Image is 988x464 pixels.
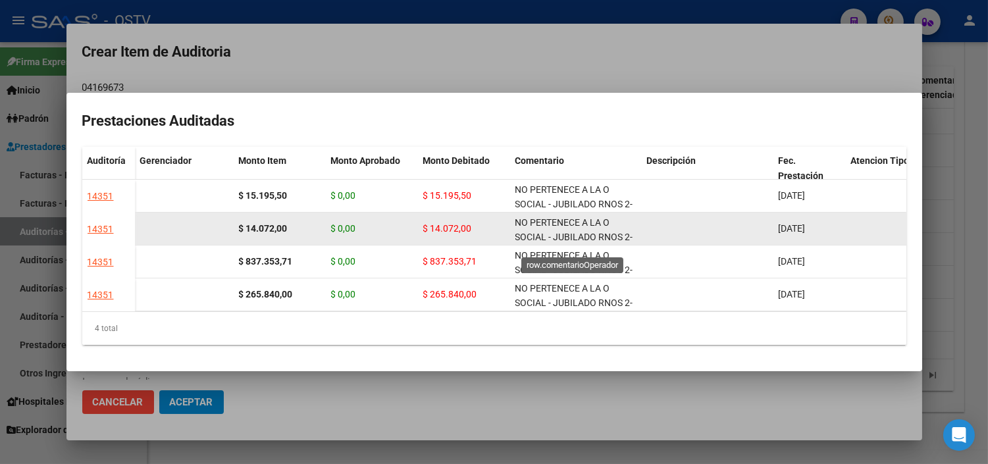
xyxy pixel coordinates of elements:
div: 14351 [88,288,114,303]
span: Monto Item [239,155,287,166]
span: [DATE] [779,256,806,267]
span: $ 0,00 [331,223,356,234]
span: $ 15.195,50 [423,190,472,201]
span: [DATE] [779,223,806,234]
span: Auditoría [88,155,126,166]
span: $ 0,00 [331,289,356,299]
div: 14351 [88,255,114,270]
span: Gerenciador [140,155,192,166]
span: NO PERTENECE A LA O SOCIAL - JUBILADO RNOS 2-0040-0 [515,184,633,225]
span: NO PERTENECE A LA O SOCIAL - JUBILADO RNOS 2-0040-0 [515,250,633,291]
span: Monto Aprobado [331,155,401,166]
span: $ 0,00 [331,190,356,201]
datatable-header-cell: Descripción [642,147,773,202]
datatable-header-cell: Monto Item [234,147,326,202]
strong: $ 14.072,00 [239,223,288,234]
span: Fec. Prestación [779,155,824,181]
span: Descripción [647,155,696,166]
datatable-header-cell: Auditoría [82,147,135,202]
span: $ 837.353,71 [423,256,477,267]
div: 14351 [88,222,114,237]
span: NO PERTENECE A LA O SOCIAL - JUBILADO RNOS 2-0040-0 [515,217,633,258]
datatable-header-cell: Monto Aprobado [326,147,418,202]
datatable-header-cell: Gerenciador [135,147,234,202]
div: 4 total [82,312,906,345]
span: Monto Debitado [423,155,490,166]
div: 14351 [88,189,114,204]
span: [DATE] [779,289,806,299]
datatable-header-cell: Fec. Prestación [773,147,846,202]
span: $ 0,00 [331,256,356,267]
h2: Prestaciones Auditadas [82,109,906,134]
strong: $ 837.353,71 [239,256,293,267]
span: $ 14.072,00 [423,223,472,234]
strong: $ 265.840,00 [239,289,293,299]
datatable-header-cell: Monto Debitado [418,147,510,202]
strong: $ 15.195,50 [239,190,288,201]
span: Atencion Tipo [851,155,910,166]
datatable-header-cell: Atencion Tipo [846,147,918,202]
span: NO PERTENECE A LA O SOCIAL - JUBILADO RNOS 2-0040-0 [515,283,633,324]
div: Open Intercom Messenger [943,419,975,451]
span: Comentario [515,155,565,166]
span: $ 265.840,00 [423,289,477,299]
datatable-header-cell: Comentario [510,147,642,202]
span: [DATE] [779,190,806,201]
